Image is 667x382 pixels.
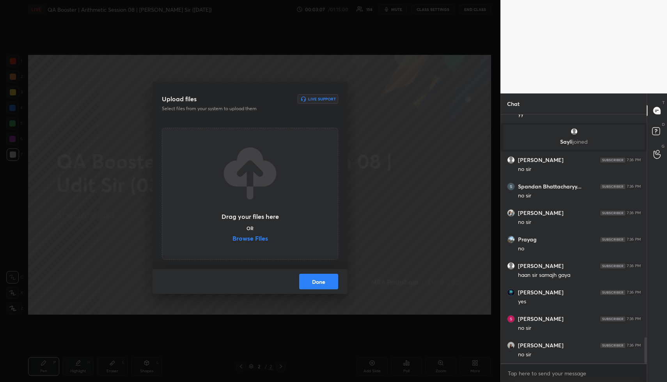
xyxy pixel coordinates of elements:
[299,274,338,289] button: Done
[518,183,582,190] h6: Spandan Bhattacharyy...
[627,211,641,215] div: 7:36 PM
[518,324,641,332] div: no sir
[627,290,641,295] div: 7:36 PM
[518,315,564,322] h6: [PERSON_NAME]
[518,111,641,118] div: yy
[627,158,641,162] div: 7:36 PM
[162,105,288,112] p: Select files from your system to upload them
[507,209,514,217] img: thumbnail.jpg
[662,100,665,106] p: T
[507,157,514,164] img: default.png
[627,237,641,242] div: 7:36 PM
[600,264,625,268] img: 4P8fHbbgJtejmAAAAAElFTkSuQmCC
[518,157,564,164] h6: [PERSON_NAME]
[507,262,514,269] img: default.png
[518,218,641,226] div: no sir
[507,183,514,190] img: thumbnail.jpg
[308,97,336,101] h6: Live Support
[518,271,641,279] div: haan sir samajh gaya
[507,236,514,243] img: thumbnail.jpg
[247,226,254,231] h5: OR
[507,289,514,296] img: thumbnail.jpg
[162,94,197,104] h3: Upload files
[518,298,641,306] div: yes
[600,158,625,162] img: 4P8fHbbgJtejmAAAAAElFTkSuQmCC
[662,143,665,149] p: G
[518,236,537,243] h6: Prayag
[627,343,641,348] div: 7:36 PM
[518,262,564,269] h6: [PERSON_NAME]
[501,114,647,363] div: grid
[518,289,564,296] h6: [PERSON_NAME]
[600,237,625,242] img: 4P8fHbbgJtejmAAAAAElFTkSuQmCC
[507,315,514,322] img: thumbnail.jpg
[573,138,588,145] span: joined
[518,342,564,349] h6: [PERSON_NAME]
[507,139,640,145] p: Sayli
[501,93,526,114] p: Chat
[627,317,641,321] div: 7:36 PM
[518,245,641,253] div: no
[222,213,279,220] h3: Drag your files here
[518,209,564,217] h6: [PERSON_NAME]
[600,343,625,348] img: 4P8fHbbgJtejmAAAAAElFTkSuQmCC
[518,351,641,359] div: no sir
[507,342,514,349] img: thumbnail.jpg
[518,165,641,173] div: no sir
[627,264,641,268] div: 7:36 PM
[600,317,625,321] img: 4P8fHbbgJtejmAAAAAElFTkSuQmCC
[518,192,641,200] div: no sir
[600,184,625,189] img: 4P8fHbbgJtejmAAAAAElFTkSuQmCC
[627,184,641,189] div: 7:36 PM
[570,128,578,136] img: default.png
[600,290,625,295] img: 4P8fHbbgJtejmAAAAAElFTkSuQmCC
[600,211,625,215] img: 4P8fHbbgJtejmAAAAAElFTkSuQmCC
[662,121,665,127] p: D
